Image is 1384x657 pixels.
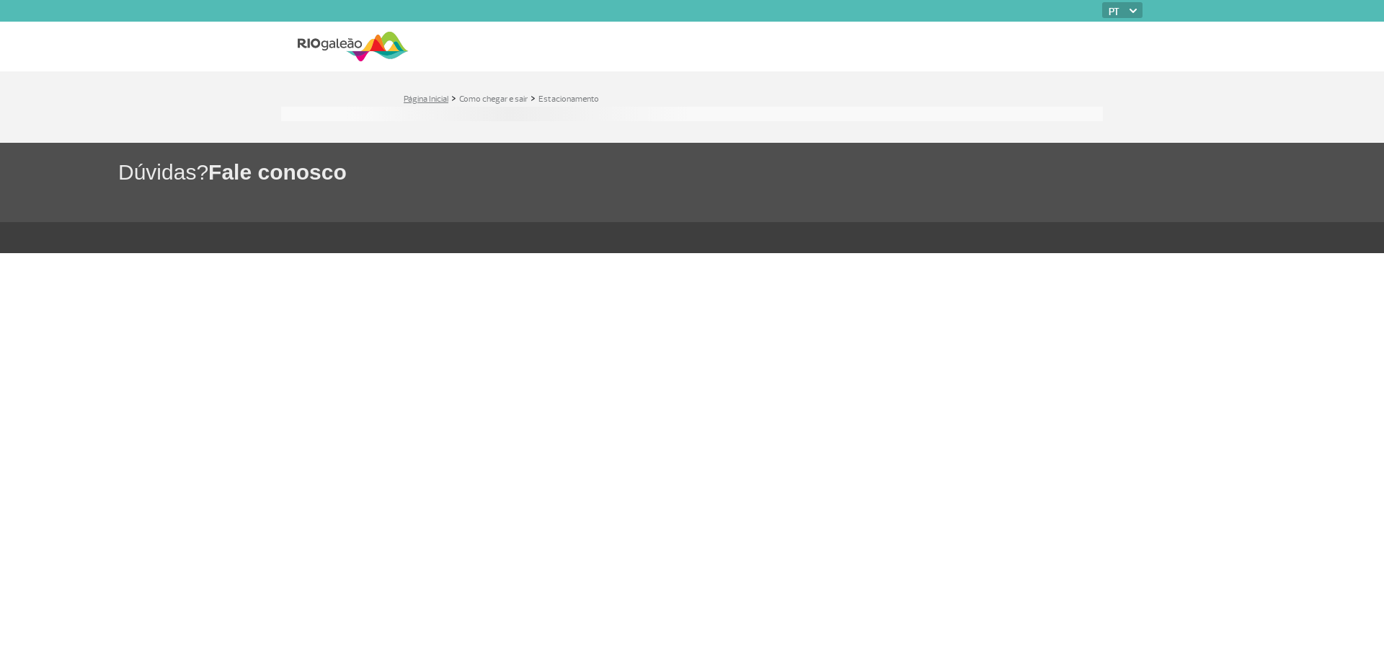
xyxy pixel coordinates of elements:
[538,94,599,105] a: Estacionamento
[451,89,456,106] a: >
[118,157,1384,187] h1: Dúvidas?
[208,160,347,184] span: Fale conosco
[404,94,448,105] a: Página Inicial
[459,94,528,105] a: Como chegar e sair
[531,89,536,106] a: >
